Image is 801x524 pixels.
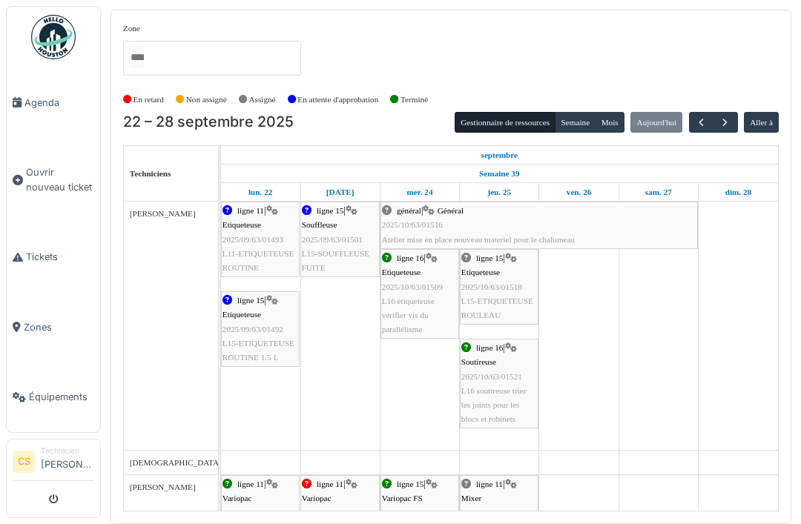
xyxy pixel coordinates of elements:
[382,494,423,503] span: Variopac FS
[302,204,378,275] div: |
[222,249,294,272] span: L11-ETIQUETEUSE ROUTINE
[302,508,363,517] span: 2025/09/63/01466
[130,169,171,178] span: Techniciens
[222,235,283,244] span: 2025/09/63/01493
[397,206,421,215] span: général
[323,183,358,202] a: 23 septembre 2025
[476,253,503,262] span: ligne 15
[7,292,100,362] a: Zones
[133,93,164,106] label: En retard
[302,220,337,229] span: Souffleuse
[484,183,515,202] a: 25 septembre 2025
[297,93,378,106] label: En attente d'approbation
[476,343,503,352] span: ligne 16
[382,220,443,229] span: 2025/10/63/01516
[302,494,332,503] span: Variopac
[744,112,779,133] button: Aller à
[222,494,252,503] span: Variopac
[130,482,196,491] span: [PERSON_NAME]
[41,445,94,477] li: [PERSON_NAME]
[13,451,35,473] li: CS
[461,357,496,366] span: Soutireuse
[555,112,596,133] button: Semaine
[478,146,522,165] a: 22 septembre 2025
[722,183,755,202] a: 28 septembre 2025
[400,93,428,106] label: Terminé
[461,508,522,517] span: 2025/09/63/01441
[630,112,682,133] button: Aujourd'hui
[222,325,283,334] span: 2025/09/63/01492
[461,494,481,503] span: Mixer
[397,253,423,262] span: ligne 16
[41,445,94,457] div: Technicien
[245,183,276,202] a: 22 septembre 2025
[563,183,596,202] a: 26 septembre 2025
[397,480,423,488] span: ligne 15
[713,112,737,133] button: Suivant
[26,165,94,193] span: Ouvrir nouveau ticket
[461,251,537,322] div: |
[595,112,624,133] button: Mois
[237,480,264,488] span: ligne 11
[7,222,100,292] a: Tickets
[237,296,264,305] span: ligne 15
[123,113,294,131] h2: 22 – 28 septembre 2025
[24,96,94,110] span: Agenda
[382,268,421,276] span: Etiqueteuse
[382,235,575,244] span: Atelier mise en place nouveau materiel pour le chalumeau
[222,204,298,275] div: |
[302,249,369,272] span: L15-SOUFFLEUSE FUITE
[24,320,94,334] span: Zones
[123,22,140,35] label: Zone
[129,47,144,68] input: Tous
[455,112,556,133] button: Gestionnaire de ressources
[382,296,435,334] span: L16 étiqueteuse vérifier vis du parallélisme
[222,220,261,229] span: Etiqueteuse
[689,112,713,133] button: Précédent
[382,508,443,517] span: 2025/10/63/01512
[382,204,696,247] div: |
[26,250,94,264] span: Tickets
[7,138,100,222] a: Ouvrir nouveau ticket
[249,93,276,106] label: Assigné
[382,282,443,291] span: 2025/10/63/01509
[302,235,363,244] span: 2025/09/63/01501
[476,480,503,488] span: ligne 11
[130,458,288,467] span: [DEMOGRAPHIC_DATA][PERSON_NAME]
[403,183,436,202] a: 24 septembre 2025
[461,296,533,319] span: L15-ETIQUETEUSE ROULEAU
[317,206,343,215] span: ligne 15
[7,67,100,138] a: Agenda
[31,15,76,59] img: Badge_color-CXgf-gQk.svg
[13,445,94,481] a: CS Technicien[PERSON_NAME]
[461,282,522,291] span: 2025/10/63/01518
[475,165,523,183] a: Semaine 39
[642,183,676,202] a: 27 septembre 2025
[461,372,522,381] span: 2025/10/63/01521
[461,386,527,423] span: L16 soutireuse trier les joints pour les blocs et robinets
[438,206,464,215] span: Général
[222,508,283,517] span: 2025/09/63/01496
[222,339,294,362] span: L15-ETIQUETEUSE ROUTINE 1.5 L
[186,93,227,106] label: Non assigné
[130,209,196,218] span: [PERSON_NAME]
[222,310,261,319] span: Etiqueteuse
[29,390,94,404] span: Équipements
[461,268,500,276] span: Etiqueteuse
[317,480,343,488] span: ligne 11
[222,293,298,365] div: |
[461,341,537,426] div: |
[7,362,100,433] a: Équipements
[237,206,264,215] span: ligne 11
[382,251,458,336] div: |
